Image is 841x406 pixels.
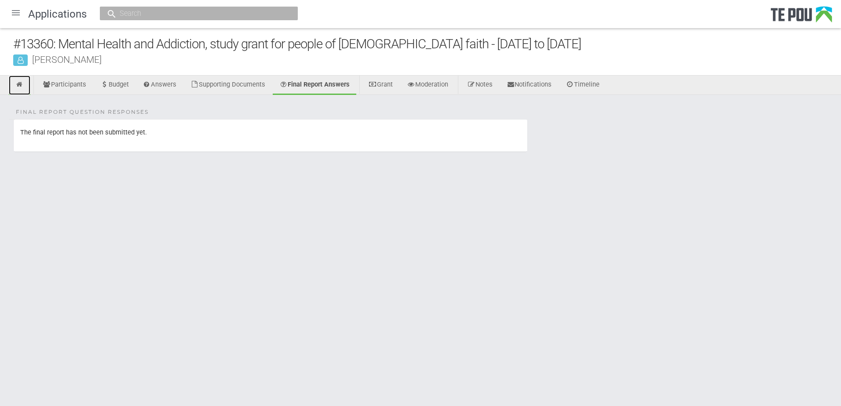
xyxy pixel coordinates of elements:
input: Search [117,9,272,18]
div: [PERSON_NAME] [13,55,841,64]
a: Moderation [400,76,455,95]
a: Answers [136,76,183,95]
a: Timeline [559,76,606,95]
a: Grant [362,76,399,95]
a: Notes [461,76,499,95]
p: The final report has not been submitted yet. [20,128,521,136]
div: #13360: Mental Health and Addiction, study grant for people of [DEMOGRAPHIC_DATA] faith - [DATE] ... [13,35,841,54]
a: Supporting Documents [184,76,272,95]
span: Final Report Question Responses [16,108,149,116]
a: Participants [36,76,93,95]
a: Final Report Answers [273,76,356,95]
a: Budget [94,76,135,95]
a: Notifications [500,76,559,95]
